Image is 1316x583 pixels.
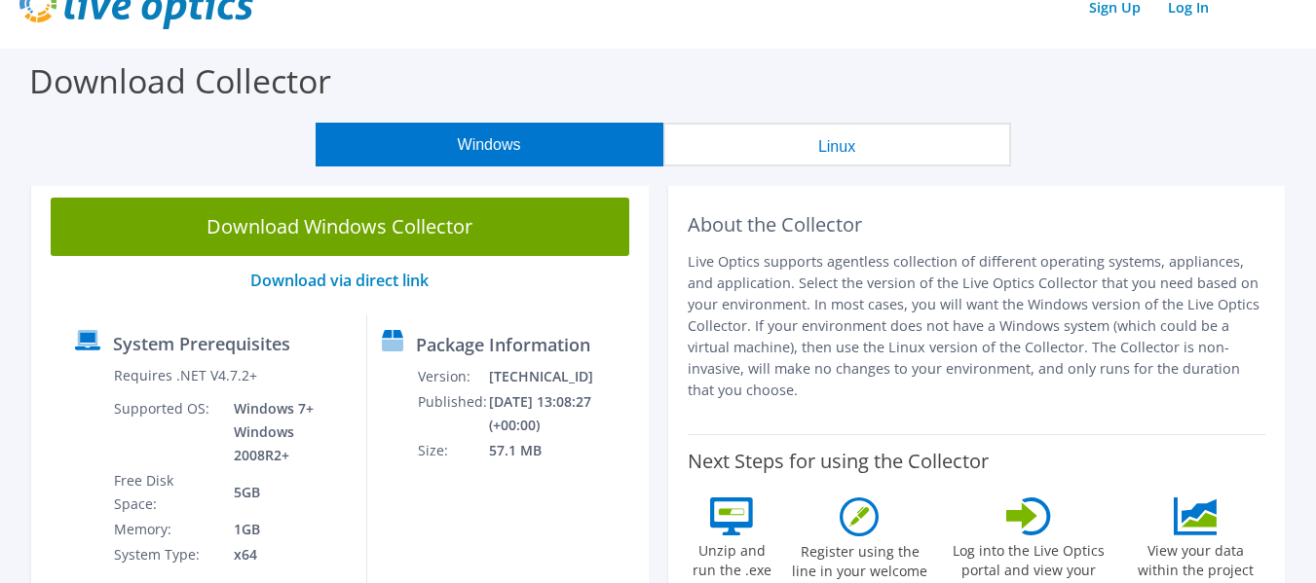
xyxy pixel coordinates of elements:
[250,270,429,291] a: Download via direct link
[488,438,639,463] td: 57.1 MB
[114,366,257,385] label: Requires .NET V4.7.2+
[488,389,639,438] td: [DATE] 13:08:27 (+00:00)
[219,517,352,542] td: 1GB
[417,389,488,438] td: Published:
[488,364,639,389] td: [TECHNICAL_ID]
[113,334,290,353] label: System Prerequisites
[417,364,488,389] td: Version:
[417,438,488,463] td: Size:
[219,396,352,468] td: Windows 7+ Windows 2008R2+
[688,213,1266,237] h2: About the Collector
[688,450,989,473] label: Next Steps for using the Collector
[113,517,219,542] td: Memory:
[688,251,1266,401] p: Live Optics supports agentless collection of different operating systems, appliances, and applica...
[219,468,352,517] td: 5GB
[688,535,777,580] label: Unzip and run the .exe
[29,58,331,103] label: Download Collector
[113,468,219,517] td: Free Disk Space:
[1125,535,1265,580] label: View your data within the project
[416,335,590,354] label: Package Information
[219,542,352,567] td: x64
[663,123,1011,166] button: Linux
[316,123,663,166] button: Windows
[113,542,219,567] td: System Type:
[51,198,629,256] a: Download Windows Collector
[113,396,219,468] td: Supported OS:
